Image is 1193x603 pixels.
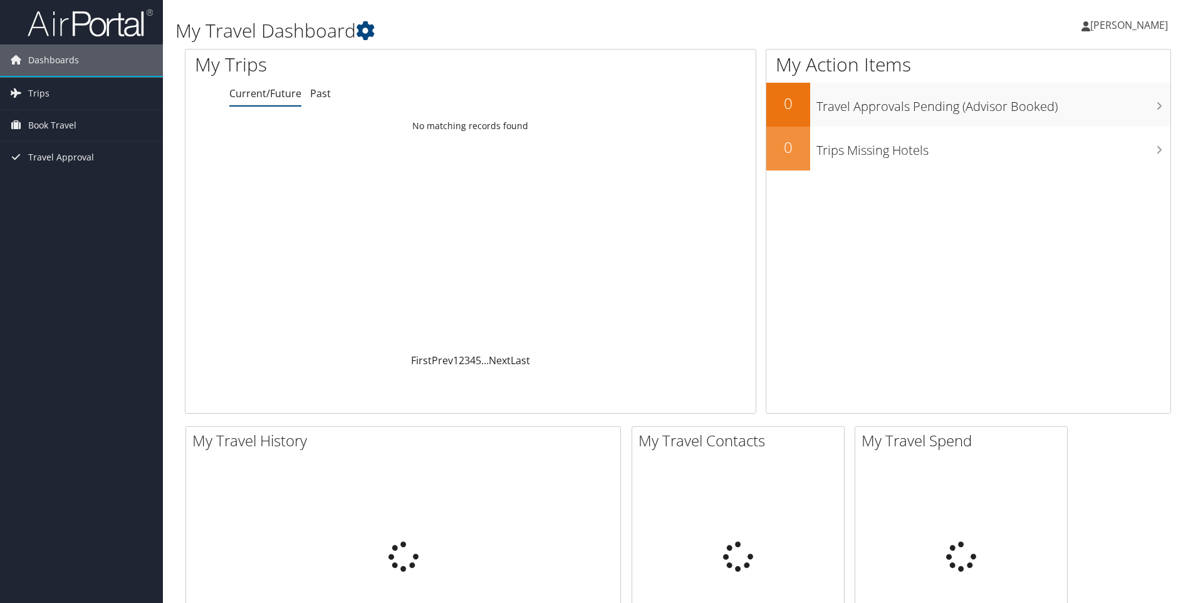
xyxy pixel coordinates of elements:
[489,354,511,367] a: Next
[816,92,1170,115] h3: Travel Approvals Pending (Advisor Booked)
[638,430,844,451] h2: My Travel Contacts
[195,51,509,78] h1: My Trips
[459,354,464,367] a: 2
[28,142,94,173] span: Travel Approval
[766,51,1170,78] h1: My Action Items
[185,115,756,137] td: No matching records found
[470,354,476,367] a: 4
[511,354,530,367] a: Last
[862,430,1067,451] h2: My Travel Spend
[28,78,49,109] span: Trips
[175,18,845,44] h1: My Travel Dashboard
[229,87,301,100] a: Current/Future
[766,137,810,158] h2: 0
[766,93,810,114] h2: 0
[481,354,489,367] span: …
[28,110,76,141] span: Book Travel
[1090,18,1168,32] span: [PERSON_NAME]
[192,430,620,451] h2: My Travel History
[464,354,470,367] a: 3
[28,8,153,38] img: airportal-logo.png
[816,135,1170,159] h3: Trips Missing Hotels
[432,354,453,367] a: Prev
[1081,6,1180,44] a: [PERSON_NAME]
[476,354,481,367] a: 5
[766,83,1170,127] a: 0Travel Approvals Pending (Advisor Booked)
[28,45,79,76] span: Dashboards
[310,87,331,100] a: Past
[453,354,459,367] a: 1
[766,127,1170,170] a: 0Trips Missing Hotels
[411,354,432,367] a: First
